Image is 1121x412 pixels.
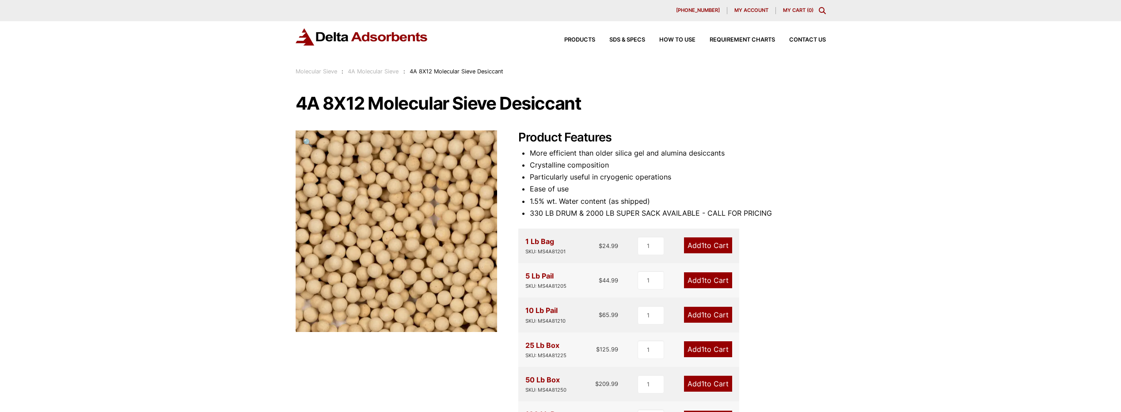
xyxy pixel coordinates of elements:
[701,241,704,250] span: 1
[775,37,826,43] a: Contact Us
[684,272,732,288] a: Add1to Cart
[599,242,602,249] span: $
[645,37,695,43] a: How to Use
[595,37,645,43] a: SDS & SPECS
[676,8,720,13] span: [PHONE_NUMBER]
[609,37,645,43] span: SDS & SPECS
[525,305,566,325] div: 10 Lb Pail
[525,340,566,360] div: 25 Lb Box
[701,345,704,354] span: 1
[599,277,618,284] bdi: 44.99
[695,37,775,43] a: Requirement Charts
[599,311,602,318] span: $
[525,270,566,290] div: 5 Lb Pail
[296,94,826,113] h1: 4A 8X12 Molecular Sieve Desiccant
[530,171,826,183] li: Particularly useful in cryogenic operations
[599,311,618,318] bdi: 65.99
[518,130,826,145] h2: Product Features
[734,8,768,13] span: My account
[819,7,826,14] div: Toggle Modal Content
[296,68,337,75] a: Molecular Sieve
[525,374,566,394] div: 50 Lb Box
[530,147,826,159] li: More efficient than older silica gel and alumina desiccants
[599,277,602,284] span: $
[342,68,343,75] span: :
[410,68,503,75] span: 4A 8X12 Molecular Sieve Desiccant
[789,37,826,43] span: Contact Us
[783,7,813,13] a: My Cart (0)
[296,28,428,46] img: Delta Adsorbents
[659,37,695,43] span: How to Use
[525,248,566,256] div: SKU: MS4A81201
[525,317,566,325] div: SKU: MS4A81210
[599,242,618,249] bdi: 24.99
[530,207,826,219] li: 330 LB DRUM & 2000 LB SUPER SACK AVAILABLE - CALL FOR PRICING
[525,282,566,290] div: SKU: MS4A81205
[525,351,566,360] div: SKU: MS4A81225
[550,37,595,43] a: Products
[596,346,600,353] span: $
[525,236,566,256] div: 1 Lb Bag
[530,183,826,195] li: Ease of use
[564,37,595,43] span: Products
[595,380,599,387] span: $
[596,346,618,353] bdi: 125.99
[348,68,399,75] a: 4A Molecular Sieve
[530,159,826,171] li: Crystalline composition
[710,37,775,43] span: Requirement Charts
[701,379,704,388] span: 1
[403,68,405,75] span: :
[684,307,732,323] a: Add1to Cart
[595,380,618,387] bdi: 209.99
[684,237,732,253] a: Add1to Cart
[701,310,704,319] span: 1
[684,376,732,392] a: Add1to Cart
[530,195,826,207] li: 1.5% wt. Water content (as shipped)
[303,137,313,147] span: 🔍
[684,341,732,357] a: Add1to Cart
[809,7,812,13] span: 0
[701,276,704,285] span: 1
[296,130,320,155] a: View full-screen image gallery
[669,7,727,14] a: [PHONE_NUMBER]
[525,386,566,394] div: SKU: MS4A81250
[727,7,776,14] a: My account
